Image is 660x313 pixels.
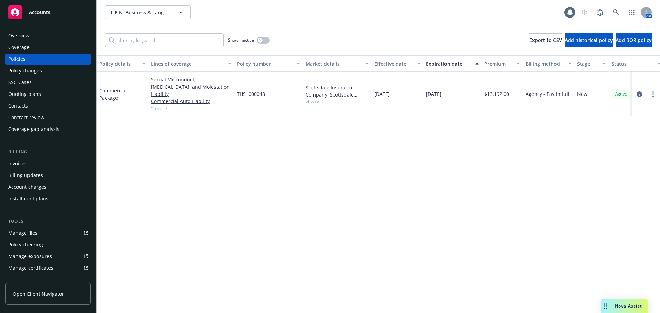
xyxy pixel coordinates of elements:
[565,33,613,47] button: Add historical policy
[601,299,648,313] button: Nova Assist
[616,33,652,47] button: Add BOR policy
[423,55,482,72] button: Expiration date
[8,262,53,273] div: Manage certificates
[5,100,91,111] a: Contacts
[426,60,471,67] div: Expiration date
[237,60,293,67] div: Policy number
[8,42,30,53] div: Coverage
[151,98,231,105] a: Commercial Auto Liability
[5,148,91,155] div: Billing
[5,262,91,273] a: Manage certificates
[5,124,91,135] a: Coverage gap analysis
[5,65,91,76] a: Policy changes
[105,33,224,47] input: Filter by keyword...
[306,84,369,98] div: Scottsdale Insurance Company, Scottsdale Insurance Company (Nationwide), RT Specialty Insurance S...
[5,181,91,192] a: Account charges
[151,60,224,67] div: Lines of coverage
[577,90,587,98] span: New
[8,170,43,181] div: Billing updates
[8,54,25,65] div: Policies
[111,9,170,16] span: L.E.N. Business & Language Institute LLC
[8,251,52,262] div: Manage exposures
[615,303,642,309] span: Nova Assist
[5,3,91,22] a: Accounts
[625,5,639,19] a: Switch app
[5,30,91,41] a: Overview
[29,10,51,15] span: Accounts
[228,37,254,43] span: Show inactive
[5,193,91,204] a: Installment plans
[8,158,27,169] div: Invoices
[526,60,564,67] div: Billing method
[593,5,607,19] a: Report a Bug
[577,60,598,67] div: Stage
[8,124,59,135] div: Coverage gap analysis
[5,89,91,100] a: Quoting plans
[426,90,441,98] span: [DATE]
[529,33,562,47] button: Export to CSV
[577,5,591,19] a: Start snowing
[8,65,42,76] div: Policy changes
[616,37,652,43] span: Add BOR policy
[5,239,91,250] a: Policy checking
[97,55,148,72] button: Policy details
[482,55,523,72] button: Premium
[372,55,423,72] button: Effective date
[99,60,138,67] div: Policy details
[5,227,91,238] a: Manage files
[5,77,91,88] a: SSC Cases
[8,239,43,250] div: Policy checking
[374,60,413,67] div: Effective date
[649,90,657,98] a: more
[5,54,91,65] a: Policies
[151,76,231,98] a: Sexual Misconduct, [MEDICAL_DATA], and Molestation Liability
[484,90,509,98] span: $13,192.00
[8,100,28,111] div: Contacts
[8,77,32,88] div: SSC Cases
[5,218,91,225] div: Tools
[523,55,574,72] button: Billing method
[609,5,623,19] a: Search
[612,60,653,67] div: Status
[99,87,127,101] a: Commercial Package
[8,30,30,41] div: Overview
[105,5,191,19] button: L.E.N. Business & Language Institute LLC
[151,105,231,112] a: 2 more
[526,90,569,98] span: Agency - Pay in full
[234,55,303,72] button: Policy number
[5,274,91,285] a: Manage claims
[237,90,265,98] span: THS1000048
[484,60,513,67] div: Premium
[5,112,91,123] a: Contract review
[8,112,44,123] div: Contract review
[303,55,372,72] button: Market details
[5,158,91,169] a: Invoices
[13,290,64,298] span: Open Client Navigator
[601,299,609,313] div: Drag to move
[635,90,643,98] a: circleInformation
[8,274,43,285] div: Manage claims
[374,90,390,98] span: [DATE]
[148,55,234,72] button: Lines of coverage
[614,91,628,97] span: Active
[5,170,91,181] a: Billing updates
[529,37,562,43] span: Export to CSV
[5,251,91,262] a: Manage exposures
[306,60,361,67] div: Market details
[565,37,613,43] span: Add historical policy
[574,55,609,72] button: Stage
[8,227,37,238] div: Manage files
[5,42,91,53] a: Coverage
[8,89,41,100] div: Quoting plans
[306,98,369,104] span: Show all
[8,181,46,192] div: Account charges
[8,193,48,204] div: Installment plans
